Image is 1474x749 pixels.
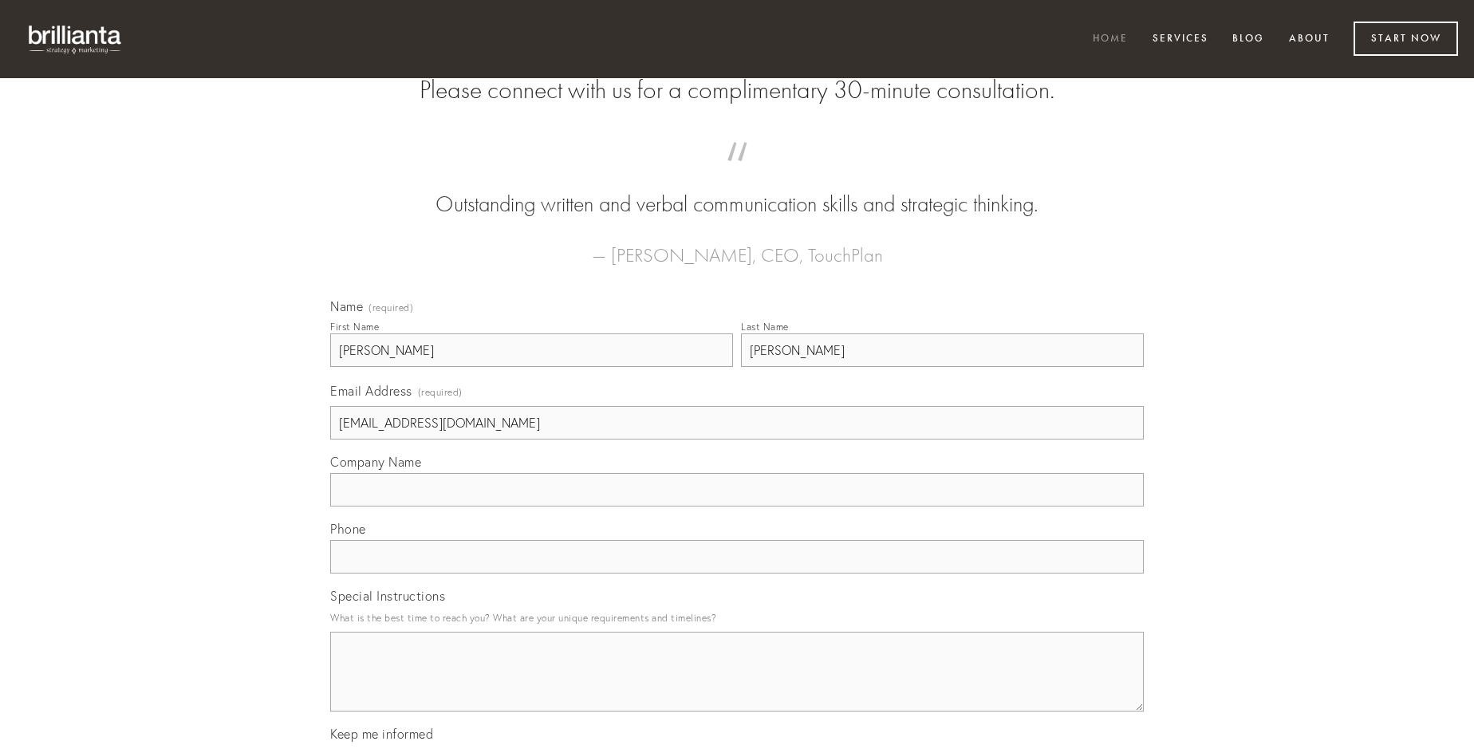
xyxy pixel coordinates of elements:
[330,298,363,314] span: Name
[330,383,412,399] span: Email Address
[330,75,1144,105] h2: Please connect with us for a complimentary 30-minute consultation.
[741,321,789,333] div: Last Name
[330,521,366,537] span: Phone
[418,381,463,403] span: (required)
[330,321,379,333] div: First Name
[1082,26,1138,53] a: Home
[1279,26,1340,53] a: About
[16,16,136,62] img: brillianta - research, strategy, marketing
[330,588,445,604] span: Special Instructions
[330,726,433,742] span: Keep me informed
[368,303,413,313] span: (required)
[356,158,1118,220] blockquote: Outstanding written and verbal communication skills and strategic thinking.
[1142,26,1219,53] a: Services
[330,607,1144,629] p: What is the best time to reach you? What are your unique requirements and timelines?
[356,220,1118,271] figcaption: — [PERSON_NAME], CEO, TouchPlan
[330,454,421,470] span: Company Name
[1354,22,1458,56] a: Start Now
[356,158,1118,189] span: “
[1222,26,1275,53] a: Blog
